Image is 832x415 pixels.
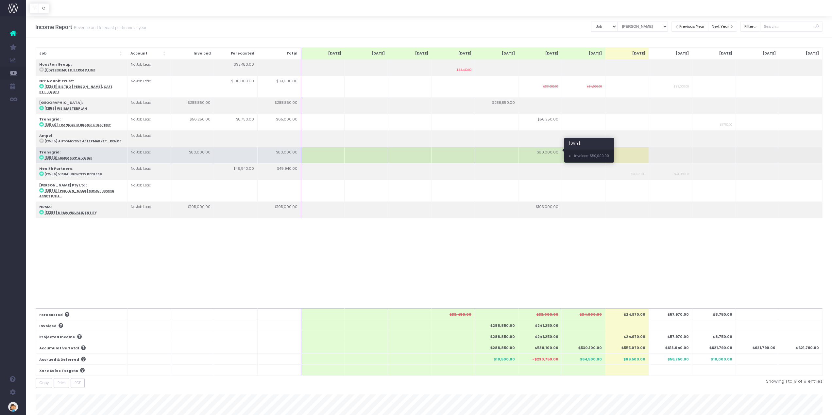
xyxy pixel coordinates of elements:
span: [DATE] [545,51,558,56]
strong: Houston Group [39,62,71,67]
td: $8,750.00 [214,114,258,130]
abbr: [12596] Visual Identity Refresh [44,172,102,176]
th: $8,750.00 [692,309,736,320]
th: Forecasted: Activate to sort [214,47,258,59]
span: $89,500.00 [623,357,645,362]
strong: [GEOGRAPHIC_DATA] [39,100,82,105]
span: $10,000.00 [711,357,732,362]
td: No Job Lead [127,202,171,218]
span: PDF [75,380,81,386]
th: $33,480.00 [432,309,475,320]
span: $10,500.00 [494,357,515,362]
span: Xero Sales Targets [39,368,78,374]
button: Filter [740,22,760,32]
abbr: [12585] Automotive Aftermarket Conference [44,139,121,143]
th: $241,250.00 [518,331,562,342]
th: Job: Activate to sort [36,47,127,59]
th: Feb 25: Activate to sort [345,47,388,59]
abbr: [1] Welcome to Streamtime [44,68,95,72]
span: Invoiced [39,324,57,329]
td: : [36,131,127,147]
th: Dec 25: Activate to sort [779,47,823,59]
th: $555,070.00 [605,342,649,353]
input: Search... [760,22,823,32]
span: [DATE] [458,51,471,56]
td: $56,250.00 [518,114,562,130]
strong: Health Partners [39,166,72,171]
td: No Job Lead [127,164,171,180]
span: Accrued & Deferred [39,357,79,362]
td: $33,000.00 [258,76,301,98]
img: images/default_profile_image.png [8,402,18,412]
strong: Ampol [39,133,52,138]
td: $56,250.00 [171,114,214,130]
th: $288,850.00 [475,331,518,342]
span: Accumulative Total [39,346,79,351]
abbr: [12388] NRMA Visual identity [44,211,97,215]
abbr: [12540] Transgrid Brand Strategy [44,123,111,127]
th: Apr 25: Activate to sort [432,47,475,59]
span: [DATE] [632,51,645,56]
td: $49,940.00 [258,164,301,180]
strong: Transgrid [39,150,59,155]
span: [DATE] [676,51,689,56]
th: Account: Activate to sort [127,47,171,59]
span: Invoiced [194,51,211,56]
h3: [DATE] [564,138,614,150]
td: No Job Lead [127,114,171,130]
span: [DATE] [502,51,515,56]
th: Jul 25: Activate to sort [562,47,605,59]
span: -$230,750.00 [532,357,558,362]
th: $57,970.00 [649,331,692,342]
th: $621,790.00 [736,342,779,353]
span: Total [286,51,297,56]
th: $530,100.00 [562,342,605,353]
div: Vertical button group [29,3,49,13]
span: [DATE] [763,51,776,56]
span: [DATE] [328,51,341,56]
button: Next Year [708,22,738,32]
td: $33,480.00 [214,59,258,76]
button: PDF [71,378,85,388]
td: : [36,98,127,114]
td: : [36,114,127,130]
td: No Job Lead [127,180,171,202]
td: No Job Lead [127,76,171,98]
abbr: [12348] Bistro Saine, Cafe Etiquette, The Henry Scope [39,85,112,94]
strong: Transgrid [39,117,59,122]
td: : [36,76,127,98]
small: $33,000.00 [543,84,558,88]
abbr: [12159] WSI Masterplan [44,106,87,111]
span: [DATE] [589,51,602,56]
small: $8,750.00 [720,122,732,127]
th: Jan 25: Activate to sort [301,47,345,59]
td: No Job Lead [127,131,171,147]
strong: [PERSON_NAME] Pty Ltd [39,183,86,188]
span: [DATE] [415,51,428,56]
th: $24,970.00 [605,331,649,342]
small: $34,000.00 [587,84,602,88]
th: $530,100.00 [518,342,562,353]
span: [DATE] [372,51,385,56]
td: $288,850.00 [258,98,301,114]
td: No Job Lead [127,147,171,163]
td: $105,000.00 [518,202,562,218]
h3: Income Report [35,24,146,30]
li: Invoiced: $80,000.00 [569,153,609,159]
th: Sep 25: Activate to sort [649,47,692,59]
th: May 25: Activate to sort [475,47,518,59]
td: $288,850.00 [475,98,518,114]
span: [DATE] [719,51,732,56]
button: C [39,3,49,13]
span: Job [39,51,47,56]
th: $34,000.00 [562,309,605,320]
th: Total: Activate to sort [258,47,301,59]
td: No Job Lead [127,59,171,76]
td: $80,000.00 [171,147,214,163]
td: : [36,164,127,180]
span: Projected Income [39,335,75,340]
td: $288,850.00 [171,98,214,114]
th: $33,000.00 [518,309,562,320]
div: Showing 1 to 9 of 9 entries [434,378,823,385]
abbr: [12558] Myer Group Brand Asset Rollout [39,189,114,198]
